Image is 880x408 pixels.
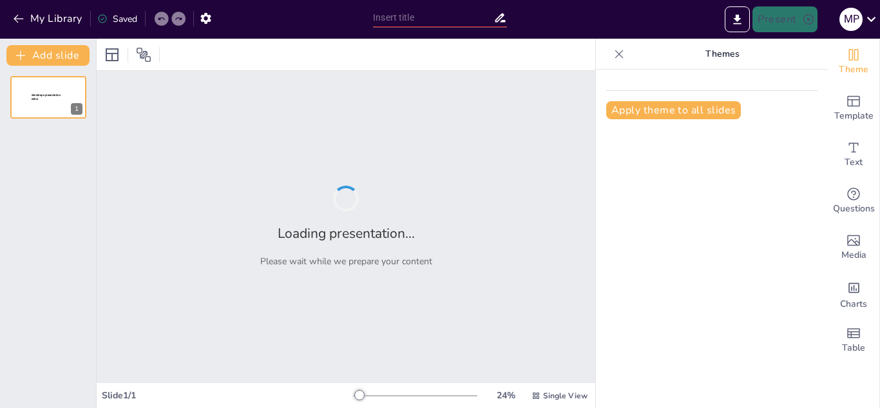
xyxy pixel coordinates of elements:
span: Table [842,341,865,355]
div: Add text boxes [828,131,879,178]
button: Present [752,6,817,32]
button: Apply theme to all slides [606,101,741,119]
div: Saved [97,13,137,25]
span: Sendsteps presentation editor [32,93,61,101]
span: Theme [839,63,868,77]
div: Add charts and graphs [828,271,879,317]
span: Charts [840,297,867,311]
span: Single View [543,391,588,401]
button: My Library [10,8,88,29]
div: Slide 1 / 1 [102,389,354,402]
span: Media [841,248,866,262]
span: Questions [833,202,875,216]
button: M P [839,6,863,32]
div: Add a table [828,317,879,364]
div: Layout [102,44,122,65]
span: Template [834,109,874,123]
div: M P [839,8,863,31]
span: Text [845,155,863,170]
div: 24 % [490,389,521,402]
button: Export to PowerPoint [725,6,750,32]
p: Themes [629,39,815,70]
div: 1 [10,76,86,119]
button: Add slide [6,45,90,66]
input: Insert title [373,8,493,27]
div: Add ready made slides [828,85,879,131]
div: Change the overall theme [828,39,879,85]
span: Position [136,47,151,63]
p: Please wait while we prepare your content [260,255,432,267]
h2: Loading presentation... [278,224,415,242]
div: Add images, graphics, shapes or video [828,224,879,271]
div: Get real-time input from your audience [828,178,879,224]
div: 1 [71,103,82,115]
